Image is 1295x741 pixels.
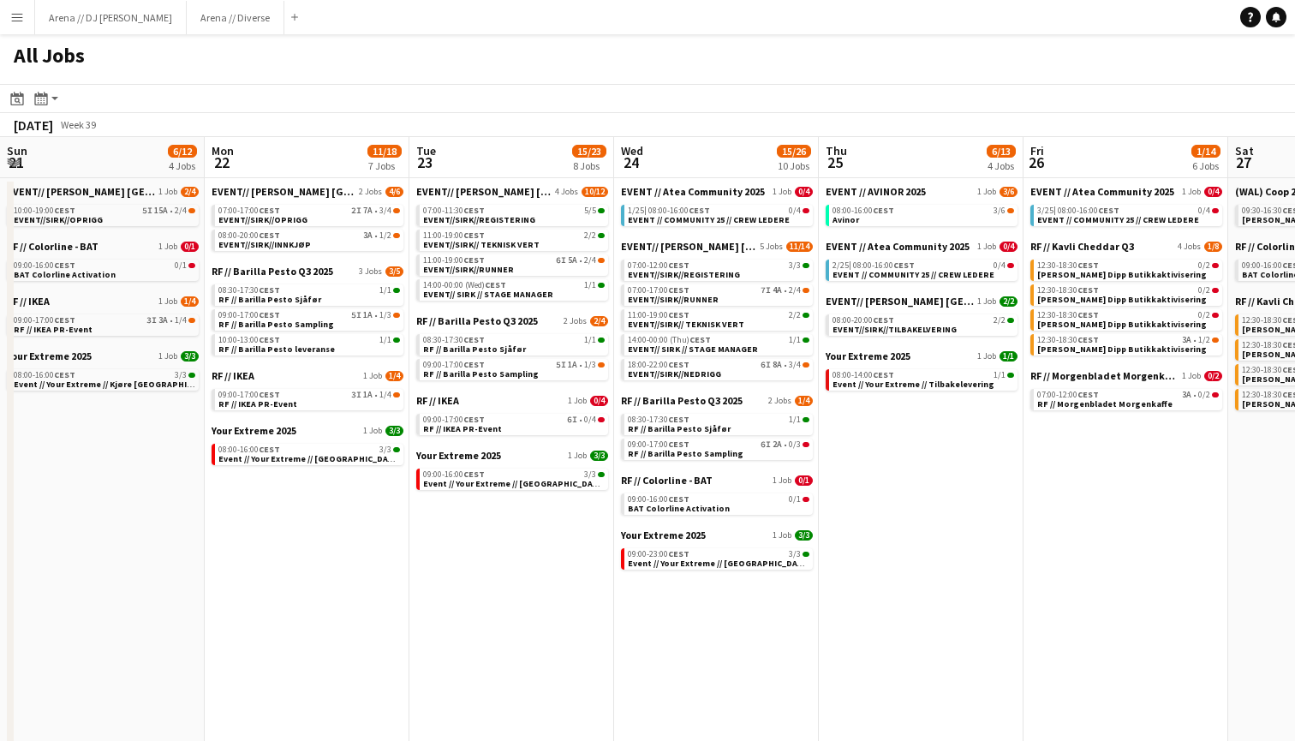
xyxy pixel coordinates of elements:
[7,240,98,253] span: RF // Colorline - BAT
[832,269,994,280] span: EVENT // COMMUNITY 25 // CREW LEDERE
[7,350,92,362] span: Your Extreme 2025
[363,231,373,240] span: 3A
[218,334,400,354] a: 10:00-13:00CEST1/1RF // Barilla Pesto leveranse
[351,391,361,399] span: 3I
[628,284,809,304] a: 07:00-17:00CEST7I4A•2/4EVENT//SIRK//RUNNER
[212,185,403,265] div: EVENT// [PERSON_NAME] [GEOGRAPHIC_DATA]2 Jobs4/607:00-17:00CEST2I7A•3/4EVENT//SIRK//OPRIGG08:00-2...
[1077,260,1099,271] span: CEST
[773,187,791,197] span: 1 Job
[1037,344,1207,355] span: Kavli Cheddar Dipp Butikkaktivisering
[158,187,177,197] span: 1 Job
[668,359,689,370] span: CEST
[54,369,75,380] span: CEST
[1037,336,1099,344] span: 12:30-18:30
[385,371,403,381] span: 1/4
[385,187,403,197] span: 4/6
[423,361,605,369] div: •
[212,265,333,278] span: RF // Barilla Pesto Q3 2025
[628,206,647,215] span: 1/25
[584,206,596,215] span: 5/5
[379,391,391,399] span: 1/4
[423,256,605,265] div: •
[7,185,155,198] span: EVENT// SIRK NORGE
[1037,294,1207,305] span: Kavli Cheddar Dipp Butikkaktivisering
[689,334,711,345] span: CEST
[668,309,689,320] span: CEST
[7,185,199,240] div: EVENT// [PERSON_NAME] [GEOGRAPHIC_DATA]1 Job2/410:00-19:00CEST5I15A•2/4EVENT//SIRK//OPRIGG
[416,314,608,394] div: RF // Barilla Pesto Q3 20252 Jobs2/408:30-17:30CEST1/1RF // Barilla Pesto Sjåfør09:00-17:00CEST5I...
[14,206,195,215] div: •
[14,269,116,280] span: BAT Colorline Activation
[1030,369,1222,414] div: RF // Morgenbladet Morgenkaffe1 Job0/207:00-12:00CEST3A•0/2RF // Morgenbladet Morgenkaffe
[1037,284,1219,304] a: 12:30-18:30CEST0/2[PERSON_NAME] Dipp Butikkaktivisering
[463,230,485,241] span: CEST
[7,240,199,295] div: RF // Colorline - BAT1 Job0/109:00-16:00CEST0/1BAT Colorline Activation
[893,260,915,271] span: CEST
[832,214,859,225] span: Avinor
[1037,206,1056,215] span: 3/25
[761,286,771,295] span: 7I
[416,185,552,198] span: EVENT// SIRK NORGE
[14,316,195,325] div: •
[786,242,813,252] span: 11/14
[463,205,485,216] span: CEST
[994,371,1006,379] span: 1/1
[7,240,199,253] a: RF // Colorline - BAT1 Job0/1
[259,334,280,345] span: CEST
[212,369,403,382] a: RF // IKEA1 Job1/4
[826,295,974,308] span: EVENT// SIRK NORGE
[826,240,1017,253] a: EVENT // Atea Community 20251 Job0/4
[826,350,1017,362] a: Your Extreme 20251 Job1/1
[218,344,335,355] span: RF // Barilla Pesto leveranse
[363,391,373,399] span: 1A
[873,369,894,380] span: CEST
[351,206,361,215] span: 2I
[423,334,605,354] a: 08:30-17:30CEST1/1RF // Barilla Pesto Sjåfør
[826,295,1017,350] div: EVENT// [PERSON_NAME] [GEOGRAPHIC_DATA]1 Job2/208:00-20:00CEST2/2EVENT//SIRK//TILBAKELVERING
[175,371,187,379] span: 3/3
[212,369,403,424] div: RF // IKEA1 Job1/409:00-17:00CEST3I1A•1/4RF // IKEA PR-Event
[7,295,199,308] a: RF // IKEA1 Job1/4
[1077,284,1099,296] span: CEST
[423,344,526,355] span: RF // Barilla Pesto Sjåfør
[142,206,152,215] span: 5I
[7,295,50,308] span: RF // IKEA
[628,269,740,280] span: EVENT//SIRK//REGISTERING
[14,369,195,389] a: 08:00-16:00CEST3/3Event // Your Extreme // Kjøre [GEOGRAPHIC_DATA]-[GEOGRAPHIC_DATA]
[218,389,400,409] a: 09:00-17:00CEST3I1A•1/4RF // IKEA PR-Event
[832,369,1014,389] a: 08:00-14:00CEST1/1Event // Your Extreme // Tilbakelevering
[485,279,506,290] span: CEST
[218,239,311,250] span: EVENT//SIRK//INNKJØP
[826,185,1017,240] div: EVENT // AVINOR 20251 Job3/608:00-16:00CEST3/6Avinor
[1178,242,1201,252] span: 4 Jobs
[789,311,801,320] span: 2/2
[849,260,851,271] span: |
[259,389,280,400] span: CEST
[7,350,199,362] a: Your Extreme 20251 Job3/3
[1077,389,1099,400] span: CEST
[463,359,485,370] span: CEST
[14,314,195,334] a: 09:00-17:00CEST3I3A•1/4RF // IKEA PR-Event
[628,319,744,330] span: EVENT//SIRK// TEKNISK VERT
[832,371,894,379] span: 08:00-14:00
[1204,371,1222,381] span: 0/2
[760,242,783,252] span: 5 Jobs
[832,205,1014,224] a: 08:00-16:00CEST3/6Avinor
[1182,187,1201,197] span: 1 Job
[826,350,910,362] span: Your Extreme 2025
[14,214,103,225] span: EVENT//SIRK//OPRIGG
[423,206,485,215] span: 07:00-11:30
[994,261,1006,270] span: 0/4
[621,185,813,198] a: EVENT // Atea Community 20251 Job0/4
[423,336,485,344] span: 08:30-17:30
[1037,309,1219,329] a: 12:30-18:30CEST0/2[PERSON_NAME] Dipp Butikkaktivisering
[385,266,403,277] span: 3/5
[668,260,689,271] span: CEST
[1037,286,1099,295] span: 12:30-18:30
[212,185,403,198] a: EVENT// [PERSON_NAME] [GEOGRAPHIC_DATA]2 Jobs4/6
[218,206,280,215] span: 07:00-17:00
[54,314,75,326] span: CEST
[463,254,485,266] span: CEST
[826,185,926,198] span: EVENT // AVINOR 2025
[212,265,403,369] div: RF // Barilla Pesto Q3 20253 Jobs3/508:30-17:30CEST1/1RF // Barilla Pesto Sjåfør09:00-17:00CEST5I...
